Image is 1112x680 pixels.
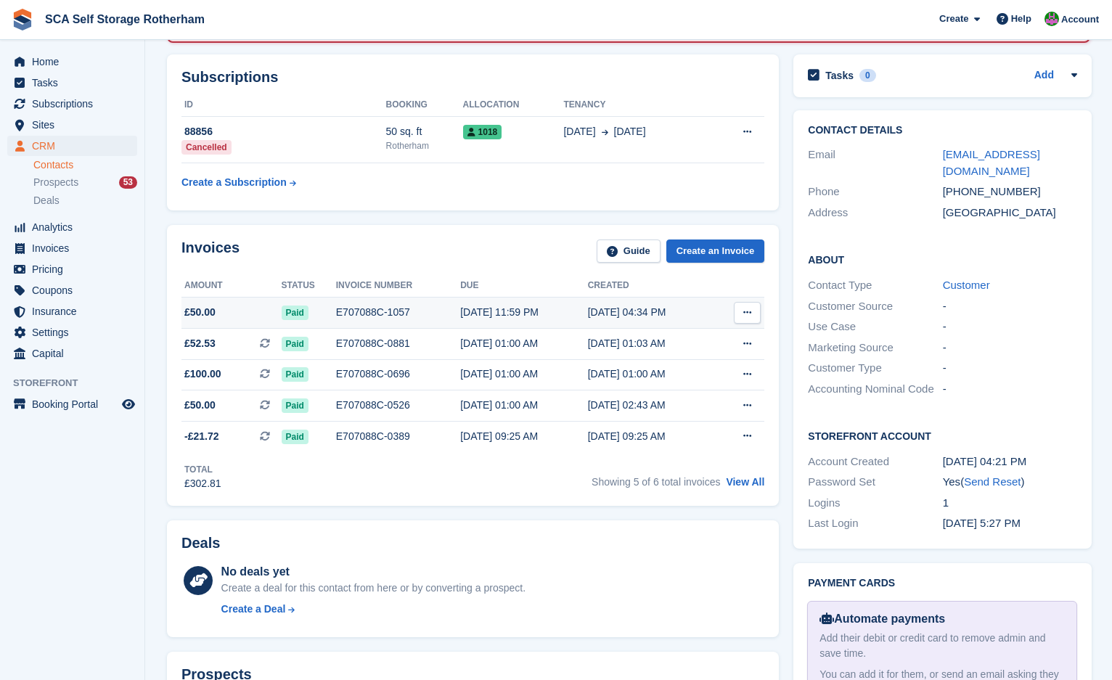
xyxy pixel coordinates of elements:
[32,394,119,414] span: Booking Portal
[336,366,460,382] div: E707088C-0696
[588,429,716,444] div: [DATE] 09:25 AM
[960,475,1024,488] span: ( )
[7,301,137,321] a: menu
[7,343,137,364] a: menu
[7,52,137,72] a: menu
[12,9,33,30] img: stora-icon-8386f47178a22dfd0bd8f6a31ec36ba5ce8667c1dd55bd0f319d3a0aa187defe.svg
[943,517,1021,529] time: 2025-06-02 16:27:03 UTC
[460,429,588,444] div: [DATE] 09:25 AM
[588,398,716,413] div: [DATE] 02:43 AM
[184,366,221,382] span: £100.00
[943,205,1077,221] div: [GEOGRAPHIC_DATA]
[808,184,942,200] div: Phone
[181,274,282,298] th: Amount
[32,217,119,237] span: Analytics
[33,193,137,208] a: Deals
[819,610,1065,628] div: Automate payments
[588,366,716,382] div: [DATE] 01:00 AM
[943,279,990,291] a: Customer
[943,298,1077,315] div: -
[282,306,308,320] span: Paid
[808,147,942,179] div: Email
[184,429,218,444] span: -£21.72
[33,175,137,190] a: Prospects 53
[943,184,1077,200] div: [PHONE_NUMBER]
[32,238,119,258] span: Invoices
[336,336,460,351] div: E707088C-0881
[943,495,1077,512] div: 1
[808,205,942,221] div: Address
[825,69,854,82] h2: Tasks
[221,602,526,617] a: Create a Deal
[184,305,216,320] span: £50.00
[13,376,144,390] span: Storefront
[282,398,308,413] span: Paid
[282,337,308,351] span: Paid
[181,535,220,552] h2: Deals
[32,52,119,72] span: Home
[964,475,1021,488] a: Send Reset
[460,274,588,298] th: Due
[588,274,716,298] th: Created
[563,124,595,139] span: [DATE]
[943,381,1077,398] div: -
[32,73,119,93] span: Tasks
[386,124,463,139] div: 50 sq. ft
[808,381,942,398] div: Accounting Nominal Code
[7,259,137,279] a: menu
[1034,67,1054,84] a: Add
[808,125,1077,136] h2: Contact Details
[32,301,119,321] span: Insurance
[33,158,137,172] a: Contacts
[221,581,526,596] div: Create a deal for this contact from here or by converting a prospect.
[184,463,221,476] div: Total
[33,176,78,189] span: Prospects
[282,274,336,298] th: Status
[563,94,710,117] th: Tenancy
[119,176,137,189] div: 53
[463,125,502,139] span: 1018
[7,94,137,114] a: menu
[282,367,308,382] span: Paid
[588,305,716,320] div: [DATE] 04:34 PM
[336,305,460,320] div: E707088C-1057
[181,69,764,86] h2: Subscriptions
[460,305,588,320] div: [DATE] 11:59 PM
[32,115,119,135] span: Sites
[7,280,137,300] a: menu
[597,239,661,263] a: Guide
[7,322,137,343] a: menu
[181,140,232,155] div: Cancelled
[666,239,765,263] a: Create an Invoice
[181,175,287,190] div: Create a Subscription
[7,238,137,258] a: menu
[336,429,460,444] div: E707088C-0389
[32,259,119,279] span: Pricing
[7,73,137,93] a: menu
[184,476,221,491] div: £302.81
[808,319,942,335] div: Use Case
[808,252,1077,266] h2: About
[943,319,1077,335] div: -
[282,430,308,444] span: Paid
[808,428,1077,443] h2: Storefront Account
[181,239,240,263] h2: Invoices
[943,340,1077,356] div: -
[7,115,137,135] a: menu
[592,476,720,488] span: Showing 5 of 6 total invoices
[7,217,137,237] a: menu
[943,360,1077,377] div: -
[819,631,1065,661] div: Add their debit or credit card to remove admin and save time.
[1044,12,1059,26] img: Sarah Race
[120,396,137,413] a: Preview store
[808,298,942,315] div: Customer Source
[808,495,942,512] div: Logins
[808,340,942,356] div: Marketing Source
[32,280,119,300] span: Coupons
[808,578,1077,589] h2: Payment cards
[1011,12,1031,26] span: Help
[181,94,386,117] th: ID
[184,336,216,351] span: £52.53
[32,94,119,114] span: Subscriptions
[32,322,119,343] span: Settings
